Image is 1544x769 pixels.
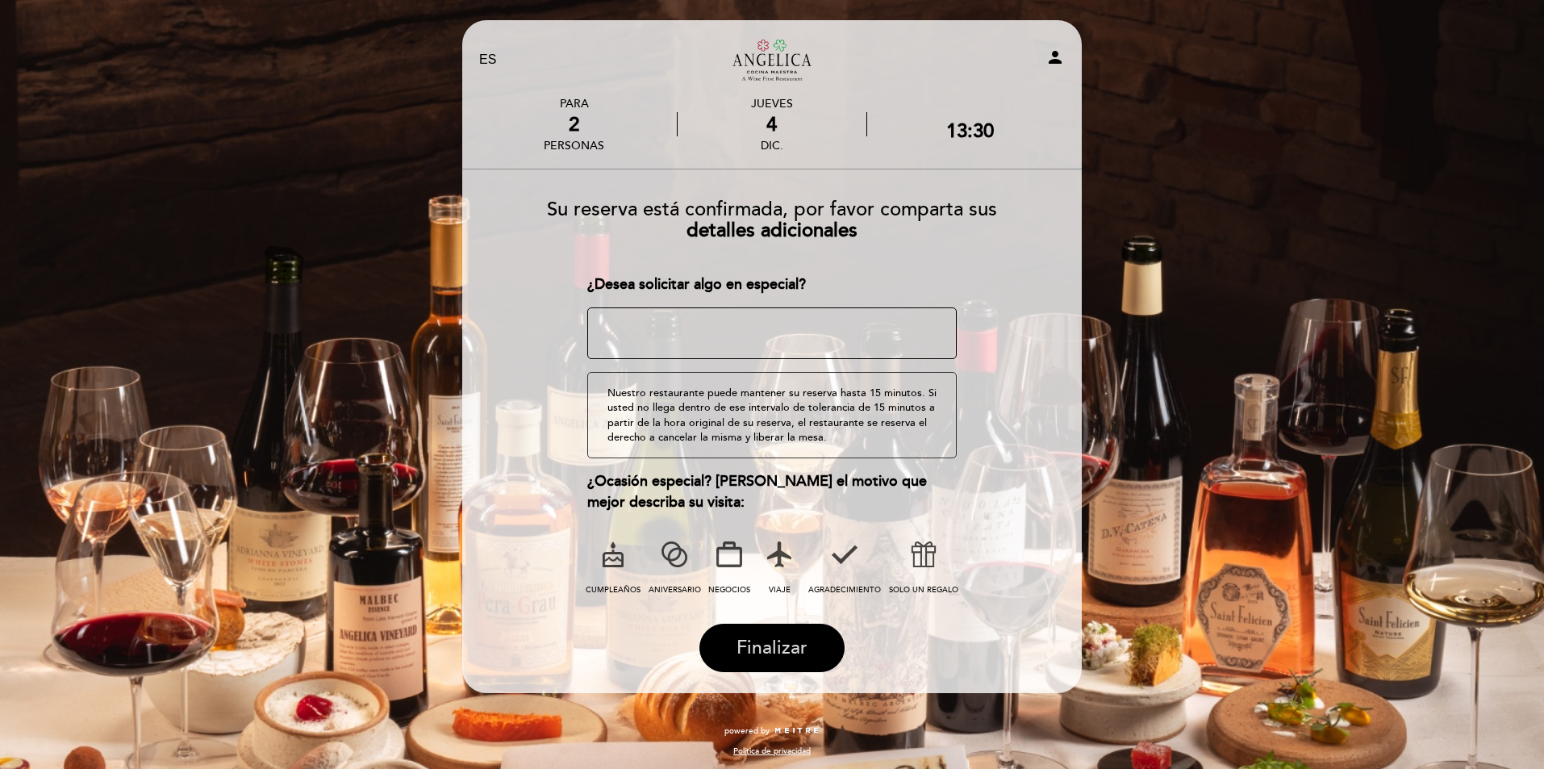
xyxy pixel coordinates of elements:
button: person [1045,48,1065,73]
img: MEITRE [774,727,820,735]
span: CUMPLEAÑOS [586,585,641,595]
i: person [1045,48,1065,67]
span: powered by [724,725,770,737]
div: 4 [678,113,866,136]
div: jueves [678,97,866,111]
span: Su reserva está confirmada, por favor comparta sus [547,198,997,221]
b: detalles adicionales [686,219,858,242]
div: PARA [544,97,604,111]
a: Restaurante [PERSON_NAME] Maestra [671,38,873,82]
div: dic. [678,139,866,153]
div: Nuestro restaurante puede mantener su reserva hasta 15 minutos. Si usted no llega dentro de ese i... [587,372,958,458]
span: AGRADECIMIENTO [808,585,881,595]
a: Política de privacidad [733,746,811,757]
span: Finalizar [737,637,807,659]
span: SOLO UN REGALO [889,585,958,595]
span: VIAJE [769,585,791,595]
a: powered by [724,725,820,737]
span: NEGOCIOS [708,585,750,595]
div: personas [544,139,604,153]
div: 2 [544,113,604,136]
div: 13:30 [946,119,994,143]
div: ¿Desea solicitar algo en especial? [587,274,958,295]
div: ¿Ocasión especial? [PERSON_NAME] el motivo que mejor describa su visita: [587,471,958,512]
button: Finalizar [699,624,845,672]
span: ANIVERSARIO [649,585,701,595]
